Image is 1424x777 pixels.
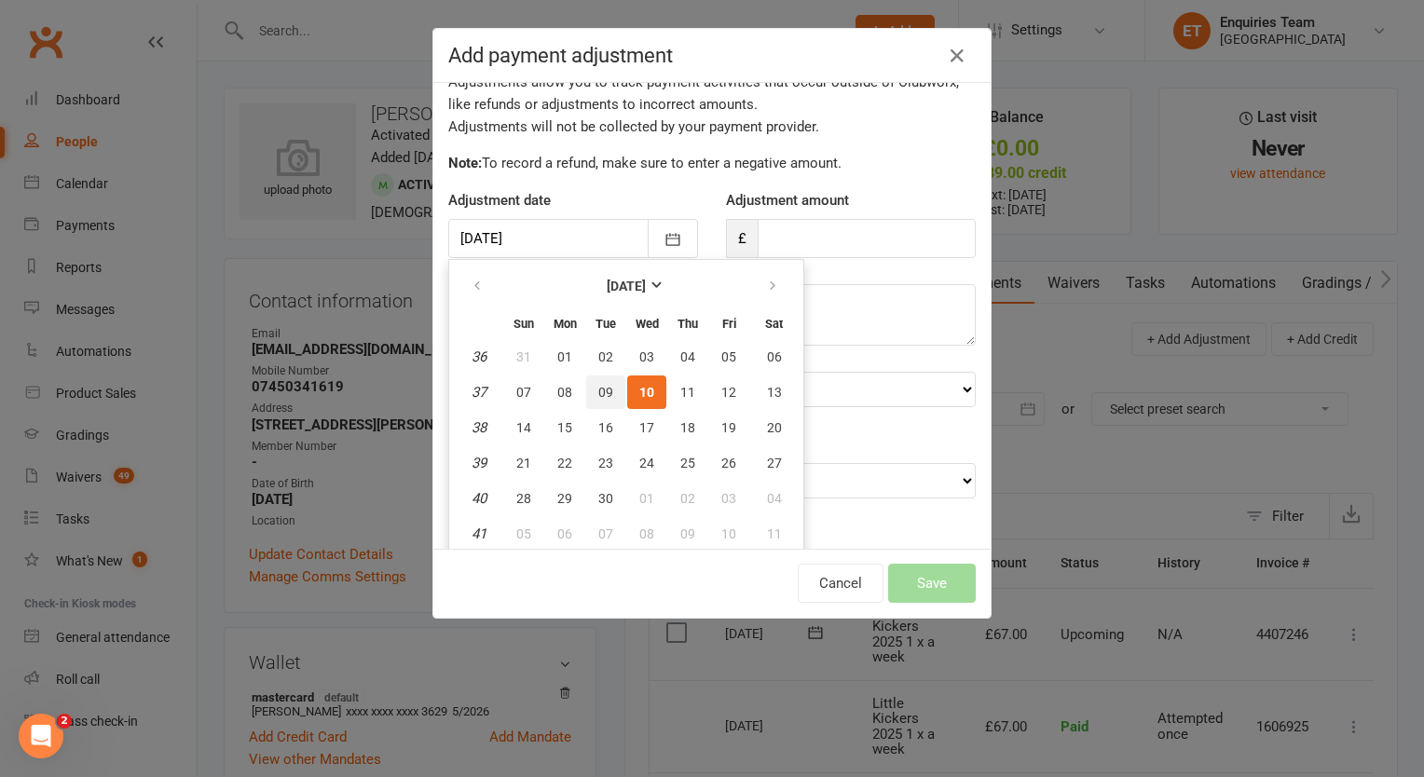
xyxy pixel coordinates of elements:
button: 03 [709,482,748,515]
span: 10 [639,385,654,400]
button: 11 [668,375,707,409]
button: 22 [545,446,584,480]
span: 25 [680,456,695,470]
span: 2 [57,714,72,729]
span: 09 [680,526,695,541]
iframe: Intercom live chat [19,714,63,758]
button: 17 [627,411,666,444]
label: Adjustment date [448,189,551,211]
button: 18 [668,411,707,444]
em: 40 [472,490,486,507]
strong: [DATE] [607,279,646,293]
em: 37 [472,384,486,401]
span: 21 [516,456,531,470]
span: 28 [516,491,531,506]
small: Monday [554,317,577,331]
button: Close [942,41,972,71]
small: Thursday [678,317,698,331]
strong: Note: [448,155,482,171]
span: 05 [721,349,736,364]
button: 05 [709,340,748,374]
button: 27 [750,446,798,480]
span: 06 [557,526,572,541]
span: 11 [767,526,782,541]
button: 31 [504,340,543,374]
span: 02 [680,491,695,506]
span: 07 [516,385,531,400]
button: 14 [504,411,543,444]
span: 04 [767,491,782,506]
button: 04 [750,482,798,515]
button: 29 [545,482,584,515]
span: 05 [516,526,531,541]
span: 15 [557,420,572,435]
span: 03 [639,349,654,364]
span: 06 [767,349,782,364]
span: 30 [598,491,613,506]
span: 08 [557,385,572,400]
button: 11 [750,517,798,551]
span: £ [726,219,758,258]
button: 08 [545,375,584,409]
span: 02 [598,349,613,364]
span: 12 [721,385,736,400]
small: Tuesday [596,317,616,331]
span: 11 [680,385,695,400]
button: 19 [709,411,748,444]
button: 26 [709,446,748,480]
button: 16 [586,411,625,444]
button: 10 [709,517,748,551]
span: 01 [639,491,654,506]
button: 25 [668,446,707,480]
small: Sunday [513,317,534,331]
button: Cancel [798,564,883,603]
em: 39 [472,455,486,471]
span: 01 [557,349,572,364]
button: 01 [545,340,584,374]
small: Wednesday [636,317,659,331]
span: 31 [516,349,531,364]
span: 26 [721,456,736,470]
button: 05 [504,517,543,551]
p: To record a refund, make sure to enter a negative amount. [448,152,976,174]
span: 27 [767,456,782,470]
h4: Add payment adjustment [448,44,976,67]
button: 13 [750,375,798,409]
span: 18 [680,420,695,435]
span: 10 [721,526,736,541]
button: 02 [668,482,707,515]
em: 38 [472,419,486,436]
span: 07 [598,526,613,541]
span: 04 [680,349,695,364]
span: 20 [767,420,782,435]
span: 16 [598,420,613,435]
button: 20 [750,411,798,444]
span: 17 [639,420,654,435]
span: 29 [557,491,572,506]
span: 13 [767,385,782,400]
button: 07 [504,375,543,409]
label: Adjustment amount [726,189,849,211]
button: 04 [668,340,707,374]
button: 15 [545,411,584,444]
button: 07 [586,517,625,551]
span: 22 [557,456,572,470]
button: 01 [627,482,666,515]
span: 19 [721,420,736,435]
button: 21 [504,446,543,480]
button: 09 [668,517,707,551]
button: 23 [586,446,625,480]
em: 36 [472,348,486,365]
button: 03 [627,340,666,374]
button: 28 [504,482,543,515]
em: 41 [472,525,486,542]
button: 06 [545,517,584,551]
button: 12 [709,375,748,409]
button: 02 [586,340,625,374]
small: Saturday [765,317,783,331]
span: 24 [639,456,654,470]
button: 09 [586,375,625,409]
span: 23 [598,456,613,470]
div: Adjustments allow you to track payment activities that occur outside of Clubworx, like refunds or... [448,71,976,138]
span: 09 [598,385,613,400]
